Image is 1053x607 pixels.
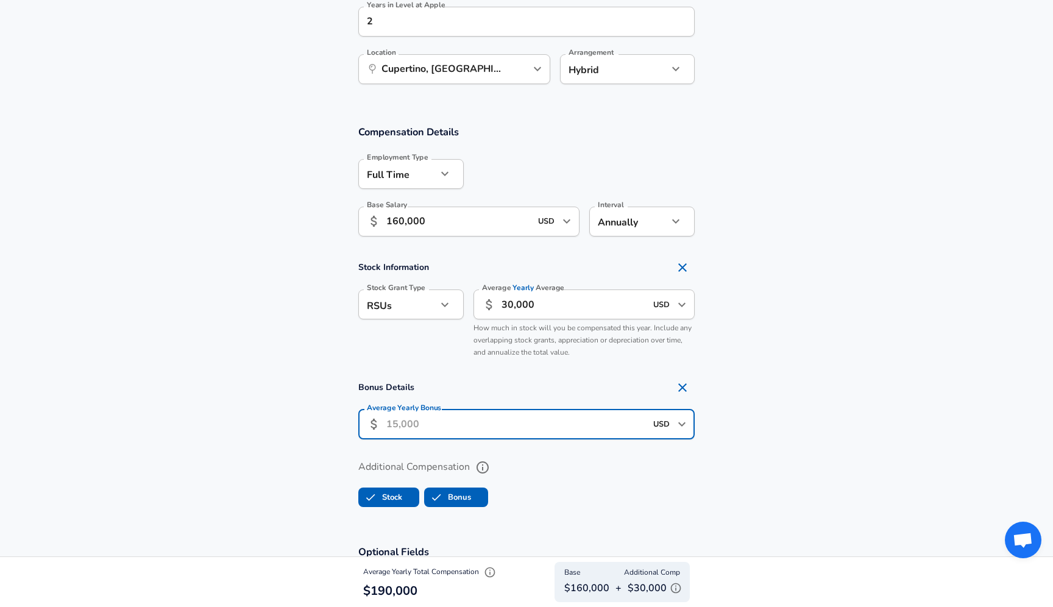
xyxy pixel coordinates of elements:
[358,125,695,139] h3: Compensation Details
[359,486,382,509] span: Stock
[624,567,680,579] span: Additional Comp
[367,284,425,291] label: Stock Grant Type
[473,323,692,357] span: How much in stock will you be compensated this year. Include any overlapping stock grants, apprec...
[564,567,580,579] span: Base
[481,563,499,581] button: Explain Total Compensation
[424,488,488,507] button: BonusBonus
[667,579,685,597] button: Explain Additional Compensation
[673,296,690,313] button: Open
[358,545,695,559] h3: Optional Fields
[598,201,624,208] label: Interval
[564,581,609,595] p: $160,000
[358,375,695,400] h4: Bonus Details
[670,255,695,280] button: Remove Section
[1005,522,1041,558] div: Open chat
[425,486,448,509] span: Bonus
[558,213,575,230] button: Open
[386,410,646,439] input: 15,000
[386,207,531,236] input: 100,000
[628,579,685,597] p: $30,000
[569,49,614,56] label: Arrangement
[482,284,564,291] label: Average Average
[589,207,668,236] div: Annually
[358,457,695,478] label: Additional Compensation
[560,54,650,84] div: Hybrid
[367,49,395,56] label: Location
[472,457,493,478] button: help
[425,486,471,509] label: Bonus
[358,289,437,319] div: RSUs
[358,159,437,189] div: Full Time
[367,404,441,411] label: Average Yearly Bonus
[367,154,428,161] label: Employment Type
[358,7,668,37] input: 1
[359,486,402,509] label: Stock
[367,201,407,208] label: Base Salary
[513,283,534,293] span: Yearly
[673,416,690,433] button: Open
[650,415,674,434] input: USD
[367,1,445,9] label: Years in Level at Apple
[650,295,674,314] input: USD
[358,255,695,280] h4: Stock Information
[358,488,419,507] button: StockStock
[534,212,559,231] input: USD
[529,60,546,77] button: Open
[363,567,499,577] span: Average Yearly Total Compensation
[670,375,695,400] button: Remove Section
[502,289,646,319] input: 40,000
[615,581,622,595] p: +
